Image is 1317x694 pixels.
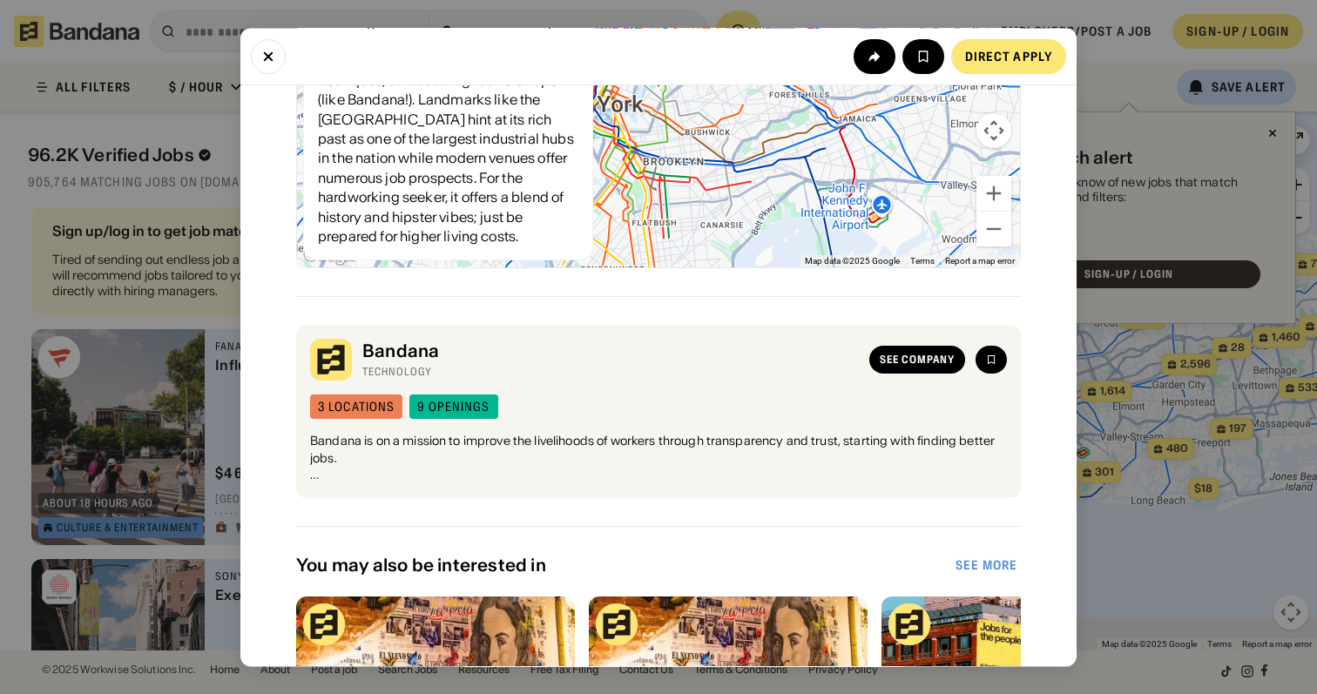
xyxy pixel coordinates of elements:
[976,177,1011,212] button: Zoom in
[310,340,352,381] img: Bandana logo
[596,603,638,645] img: Bandana logo
[301,246,359,268] a: Open this area in Google Maps (opens a new window)
[251,38,286,73] button: Close
[976,114,1011,149] button: Map camera controls
[303,603,345,645] img: Bandana logo
[976,212,1011,247] button: Zoom out
[310,434,1007,468] p: Bandana is on a mission to improve the livelihoods of workers through transparency and trust, sta...
[362,366,859,380] div: Technology
[869,347,965,374] a: See company
[888,603,930,645] img: Bandana logo
[301,246,359,268] img: Google
[945,257,1015,266] a: Report a map error
[956,559,1017,571] div: See more
[965,50,1052,62] div: Direct Apply
[880,355,955,366] div: See company
[910,257,935,266] a: Terms (opens in new tab)
[362,341,859,362] div: Bandana
[805,257,900,266] span: Map data ©2025 Google
[417,401,490,414] div: 9 openings
[318,401,395,414] div: 3 locations
[296,555,952,576] div: You may also be interested in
